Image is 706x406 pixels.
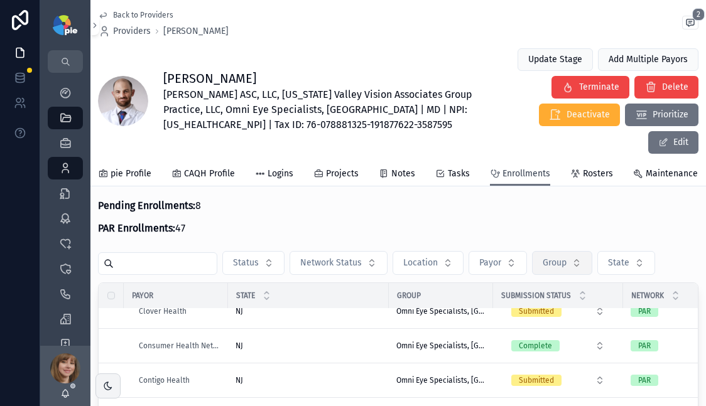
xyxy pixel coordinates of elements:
button: Select Button [532,251,592,275]
a: Omni Eye Specialists, [GEOGRAPHIC_DATA] [396,341,486,351]
span: Rosters [583,168,613,180]
span: Group [543,257,567,269]
span: Delete [662,81,688,93]
a: Clover Health [139,306,187,316]
a: Projects [313,163,359,188]
span: Group [397,291,421,301]
span: Update Stage [528,53,582,66]
button: Select Button [393,251,464,275]
div: Complete [519,340,552,351]
a: Rosters [570,163,613,188]
a: Consumer Health Network [139,341,220,351]
span: pie Profile [111,168,151,180]
button: Add Multiple Payors [598,48,698,71]
span: Back to Providers [113,10,173,20]
button: Select Button [290,251,388,275]
a: Enrollments [490,163,550,186]
span: Tasks [448,168,470,180]
img: App logo [53,15,77,35]
button: Select Button [469,251,527,275]
span: Location [403,257,438,269]
button: Select Button [501,334,615,357]
span: CAQH Profile [184,168,235,180]
span: Providers [113,25,151,38]
button: Terminate [551,76,629,99]
button: Select Button [501,300,615,323]
a: Omni Eye Specialists, [GEOGRAPHIC_DATA] [396,375,486,385]
span: Notes [391,168,415,180]
span: Add Multiple Payors [609,53,688,66]
span: Terminate [579,81,619,93]
button: Select Button [597,251,655,275]
a: Tasks [435,163,470,188]
span: Enrollments [502,168,550,180]
h1: [PERSON_NAME] [163,70,489,87]
button: Deactivate [539,104,620,126]
span: Network Status [300,257,362,269]
span: Network [631,291,664,301]
strong: Pending Enrollments: [98,200,195,211]
a: NJ [236,375,381,385]
span: [PERSON_NAME] ASC, LLC, [US_STATE] Valley Vision Associates Group Practice, LLC, Omni Eye Special... [163,87,489,132]
span: Submission Status [501,291,571,301]
a: Maintenance [633,163,698,188]
a: NJ [236,341,381,351]
a: Select Button [501,368,616,392]
span: Projects [326,168,359,180]
span: NJ [236,375,243,385]
span: NJ [236,306,243,316]
a: Contigo Health [139,375,190,385]
span: Prioritize [653,109,688,121]
div: Submitted [519,375,554,386]
a: CAQH Profile [171,163,235,188]
a: Notes [379,163,415,188]
a: Contigo Health [139,375,220,385]
div: Submitted [519,306,554,317]
button: Select Button [501,369,615,392]
a: Omni Eye Specialists, [GEOGRAPHIC_DATA] [396,306,486,316]
div: PAR [638,340,651,351]
span: Maintenance [646,168,698,180]
button: Update Stage [518,48,593,71]
a: NJ [236,306,381,316]
span: Deactivate [567,109,610,121]
strong: PAR Enrollments: [98,222,175,234]
span: State [236,291,255,301]
span: Logins [268,168,293,180]
a: [PERSON_NAME] [163,25,229,38]
a: Back to Providers [98,10,173,20]
button: 2 [682,16,698,32]
a: Clover Health [139,306,220,316]
button: Prioritize [625,104,698,126]
span: 2 [692,8,705,21]
span: NJ [236,341,243,351]
p: 47 [98,221,201,236]
div: PAR [638,375,651,386]
span: Status [233,257,259,269]
button: Select Button [222,251,285,275]
a: Providers [98,25,151,38]
p: 8 [98,198,201,213]
a: Logins [255,163,293,188]
span: Payor [479,257,501,269]
span: Payor [132,291,153,301]
a: pie Profile [98,163,151,188]
button: Delete [634,76,698,99]
a: Select Button [501,334,616,358]
div: PAR [638,306,651,317]
a: Select Button [501,299,616,323]
div: scrollable content [40,73,90,346]
span: State [608,257,629,269]
button: Edit [648,131,698,154]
